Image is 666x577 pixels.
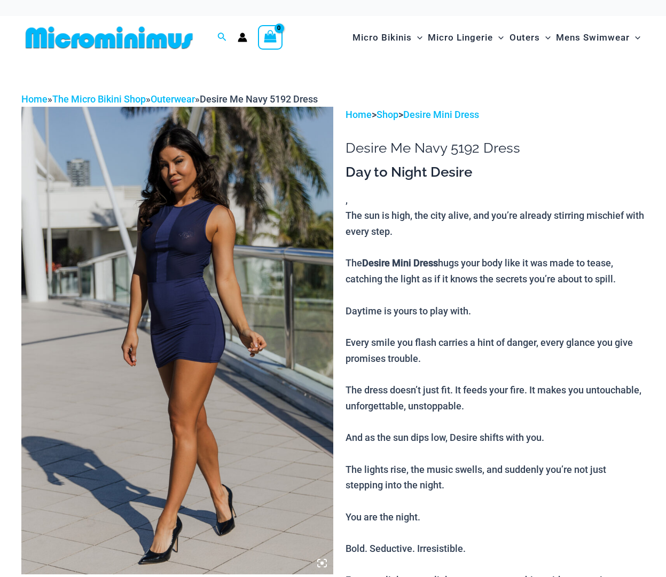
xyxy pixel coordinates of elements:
a: View Shopping Cart, empty [258,25,283,50]
h3: Day to Night Desire [346,163,645,181]
img: MM SHOP LOGO FLAT [21,26,197,50]
span: Outers [510,24,540,51]
span: » » » [21,93,318,105]
span: Menu Toggle [412,24,422,51]
a: Account icon link [238,33,247,42]
a: Micro BikinisMenu ToggleMenu Toggle [350,21,425,54]
img: Desire Me Navy 5192 Dress [21,107,333,574]
span: Desire Me Navy 5192 Dress [200,93,318,105]
span: Menu Toggle [630,24,640,51]
a: Search icon link [217,31,227,44]
a: Micro LingerieMenu ToggleMenu Toggle [425,21,506,54]
span: Menu Toggle [540,24,551,51]
a: Outerwear [151,93,195,105]
span: Micro Lingerie [428,24,493,51]
p: > > [346,107,645,123]
span: Menu Toggle [493,24,504,51]
a: The Micro Bikini Shop [52,93,146,105]
nav: Site Navigation [348,20,645,56]
a: Shop [377,109,398,120]
h1: Desire Me Navy 5192 Dress [346,140,645,156]
span: Mens Swimwear [556,24,630,51]
a: Desire Mini Dress [403,109,479,120]
span: Micro Bikinis [352,24,412,51]
a: Home [346,109,372,120]
a: OutersMenu ToggleMenu Toggle [507,21,553,54]
a: Home [21,93,48,105]
a: Mens SwimwearMenu ToggleMenu Toggle [553,21,643,54]
b: Desire Mini Dress [362,257,438,268]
